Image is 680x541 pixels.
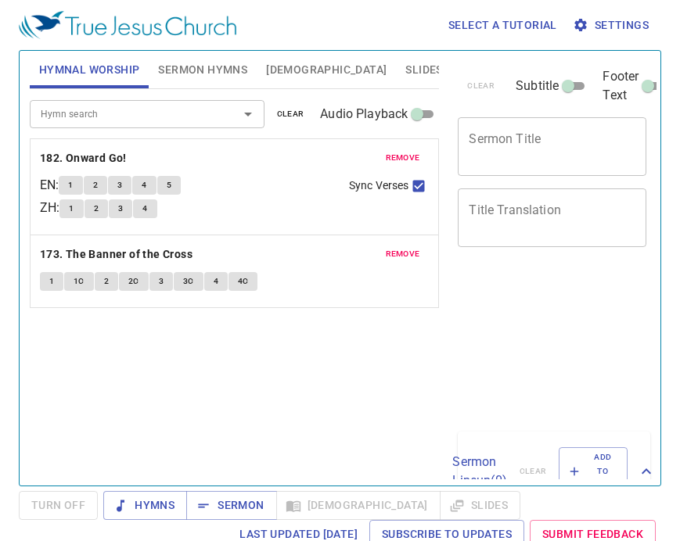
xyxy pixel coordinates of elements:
[452,453,506,490] p: Sermon Lineup ( 0 )
[49,274,54,288] span: 1
[199,496,264,515] span: Sermon
[167,178,171,192] span: 5
[68,178,73,192] span: 1
[559,447,628,496] button: Add to Lineup
[84,176,107,195] button: 2
[386,151,420,165] span: remove
[40,272,63,291] button: 1
[376,149,430,167] button: remove
[103,491,187,520] button: Hymns
[64,272,94,291] button: 1C
[40,245,196,264] button: 173. The Banner of the Cross
[95,272,118,291] button: 2
[452,263,610,426] iframe: from-child
[149,272,173,291] button: 3
[569,450,617,493] span: Add to Lineup
[320,105,408,124] span: Audio Playback
[268,105,314,124] button: clear
[386,247,420,261] span: remove
[183,274,194,288] span: 3C
[142,178,146,192] span: 4
[157,176,181,195] button: 5
[405,60,442,80] span: Slides
[104,274,109,288] span: 2
[376,245,430,263] button: remove
[576,16,649,35] span: Settings
[158,60,247,80] span: Sermon Hymns
[128,274,139,288] span: 2C
[238,274,249,288] span: 4C
[19,11,236,39] img: True Jesus Church
[174,272,203,291] button: 3C
[85,199,108,218] button: 2
[59,199,83,218] button: 1
[108,176,131,195] button: 3
[277,107,304,121] span: clear
[116,496,174,515] span: Hymns
[186,491,276,520] button: Sermon
[40,199,59,217] p: ZH :
[39,60,140,80] span: Hymnal Worship
[133,199,157,218] button: 4
[214,274,218,288] span: 4
[109,199,132,218] button: 3
[74,274,85,288] span: 1C
[442,11,563,40] button: Select a tutorial
[448,16,557,35] span: Select a tutorial
[349,177,408,194] span: Sync Verses
[69,202,74,216] span: 1
[570,11,655,40] button: Settings
[142,202,147,216] span: 4
[40,245,192,264] b: 173. The Banner of the Cross
[118,202,123,216] span: 3
[132,176,156,195] button: 4
[119,272,149,291] button: 2C
[94,202,99,216] span: 2
[204,272,228,291] button: 4
[603,67,639,105] span: Footer Text
[93,178,98,192] span: 2
[266,60,387,80] span: [DEMOGRAPHIC_DATA]
[458,432,650,512] div: Sermon Lineup(0)clearAdd to Lineup
[40,149,127,168] b: 182. Onward Go!
[159,274,164,288] span: 3
[516,77,559,95] span: Subtitle
[40,176,59,195] p: EN :
[237,103,259,125] button: Open
[228,272,258,291] button: 4C
[40,149,129,168] button: 182. Onward Go!
[59,176,82,195] button: 1
[117,178,122,192] span: 3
